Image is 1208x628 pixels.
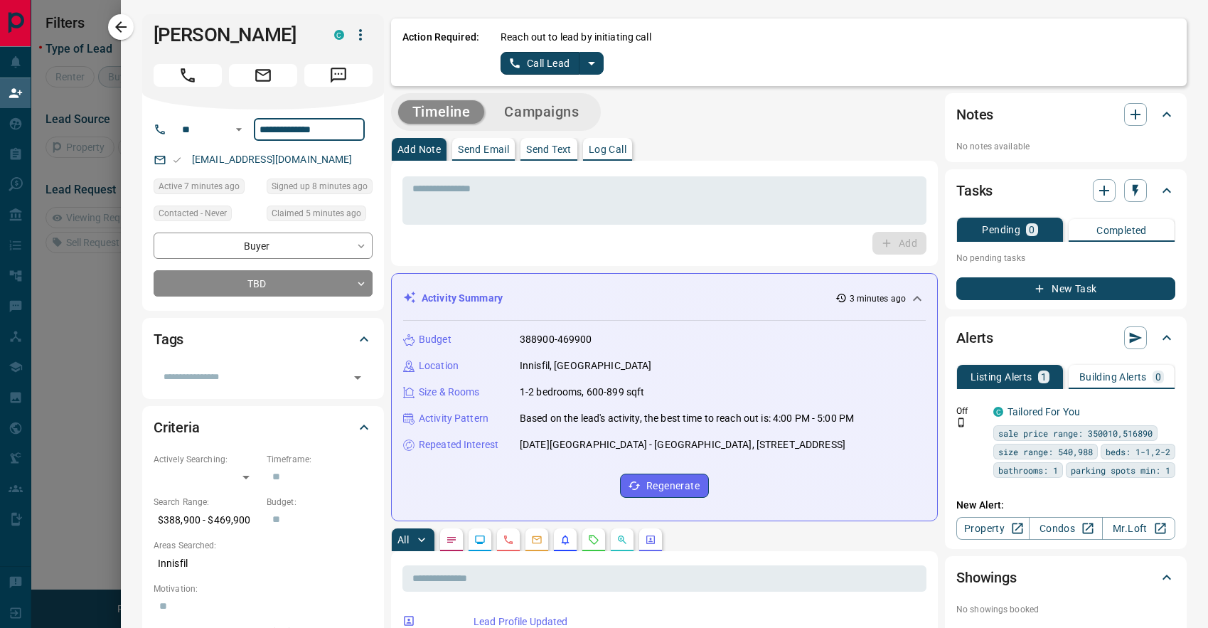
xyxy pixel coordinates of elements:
div: condos.ca [993,407,1003,417]
svg: Requests [588,534,599,545]
button: New Task [956,277,1175,300]
div: Buyer [154,233,373,259]
svg: Notes [446,534,457,545]
div: Tags [154,322,373,356]
svg: Push Notification Only [956,417,966,427]
span: beds: 1-1,2-2 [1106,445,1170,459]
p: No showings booked [956,603,1175,616]
span: parking spots min: 1 [1071,463,1170,477]
p: Off [956,405,985,417]
p: 3 minutes ago [850,292,906,305]
a: [EMAIL_ADDRESS][DOMAIN_NAME] [192,154,353,165]
p: Reach out to lead by initiating call [501,30,651,45]
button: Open [230,121,247,138]
div: Tue Aug 12 2025 [154,179,260,198]
p: Building Alerts [1079,372,1147,382]
p: Budget: [267,496,373,509]
span: Message [304,64,373,87]
p: No notes available [956,140,1175,153]
p: Timeframe: [267,453,373,466]
div: Activity Summary3 minutes ago [403,285,926,312]
p: 1 [1041,372,1047,382]
p: Completed [1096,225,1147,235]
p: Innisfil [154,552,373,575]
a: Tailored For You [1007,406,1080,417]
div: Tue Aug 12 2025 [267,179,373,198]
p: Send Text [526,144,572,154]
h2: Notes [956,103,993,126]
div: split button [501,52,604,75]
span: bathrooms: 1 [998,463,1058,477]
p: Action Required: [402,30,479,75]
a: Mr.Loft [1102,517,1175,540]
h2: Criteria [154,416,200,439]
p: [DATE][GEOGRAPHIC_DATA] - [GEOGRAPHIC_DATA], [STREET_ADDRESS] [520,437,845,452]
span: Signed up 8 minutes ago [272,179,368,193]
p: Areas Searched: [154,539,373,552]
svg: Agent Actions [645,534,656,545]
p: Motivation: [154,582,373,595]
p: Activity Pattern [419,411,488,426]
p: Activity Summary [422,291,503,306]
p: 0 [1029,225,1035,235]
p: Search Range: [154,496,260,509]
div: Tue Aug 12 2025 [267,206,373,225]
span: size range: 540,988 [998,445,1093,459]
p: Repeated Interest [419,437,498,452]
p: Listing Alerts [971,372,1032,382]
h2: Tasks [956,179,993,202]
svg: Opportunities [616,534,628,545]
a: Property [956,517,1030,540]
p: Send Email [458,144,509,154]
svg: Emails [531,534,542,545]
p: All [397,535,409,545]
div: Tasks [956,174,1175,208]
div: TBD [154,270,373,297]
p: No pending tasks [956,248,1175,269]
button: Timeline [398,100,485,124]
svg: Listing Alerts [560,534,571,545]
span: Active 7 minutes ago [159,179,240,193]
p: New Alert: [956,498,1175,513]
div: condos.ca [334,30,344,40]
button: Campaigns [490,100,593,124]
div: Alerts [956,321,1175,355]
p: Location [419,358,459,373]
p: Add Note [397,144,441,154]
span: Claimed 5 minutes ago [272,206,361,220]
p: Based on the lead's activity, the best time to reach out is: 4:00 PM - 5:00 PM [520,411,854,426]
h2: Alerts [956,326,993,349]
p: 1-2 bedrooms, 600-899 sqft [520,385,644,400]
p: Pending [982,225,1020,235]
p: Log Call [589,144,626,154]
p: Budget [419,332,451,347]
p: Size & Rooms [419,385,480,400]
h2: Showings [956,566,1017,589]
div: Notes [956,97,1175,132]
span: Contacted - Never [159,206,227,220]
p: Innisfil, [GEOGRAPHIC_DATA] [520,358,652,373]
p: 0 [1155,372,1161,382]
svg: Calls [503,534,514,545]
div: Criteria [154,410,373,445]
h2: Tags [154,328,183,351]
p: 388900-469900 [520,332,592,347]
p: $388,900 - $469,900 [154,509,260,532]
button: Call Lead [501,52,579,75]
a: Condos [1029,517,1102,540]
button: Open [348,368,368,388]
span: Email [229,64,297,87]
span: sale price range: 350010,516890 [998,426,1153,440]
svg: Lead Browsing Activity [474,534,486,545]
div: Showings [956,560,1175,595]
button: Regenerate [620,474,709,498]
span: Call [154,64,222,87]
p: Actively Searching: [154,453,260,466]
h1: [PERSON_NAME] [154,23,313,46]
svg: Email Valid [172,155,182,165]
